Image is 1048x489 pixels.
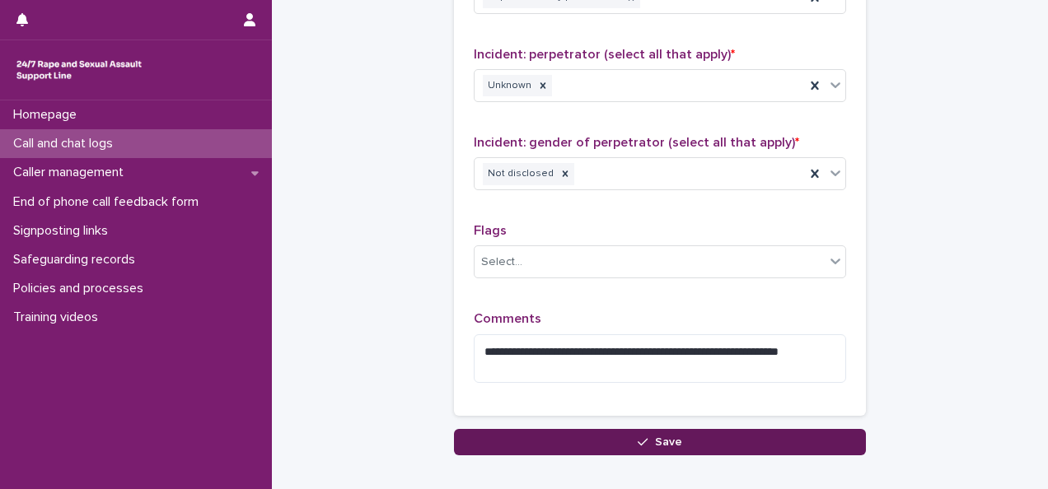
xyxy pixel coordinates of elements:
[7,194,212,210] p: End of phone call feedback form
[454,429,866,455] button: Save
[7,223,121,239] p: Signposting links
[7,252,148,268] p: Safeguarding records
[483,75,534,97] div: Unknown
[474,48,735,61] span: Incident: perpetrator (select all that apply)
[7,281,157,296] p: Policies and processes
[474,224,507,237] span: Flags
[483,163,556,185] div: Not disclosed
[7,136,126,151] p: Call and chat logs
[7,107,90,123] p: Homepage
[13,54,145,86] img: rhQMoQhaT3yELyF149Cw
[7,165,137,180] p: Caller management
[7,310,111,325] p: Training videos
[474,136,799,149] span: Incident: gender of perpetrator (select all that apply)
[474,312,541,325] span: Comments
[655,436,682,448] span: Save
[481,254,522,271] div: Select...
